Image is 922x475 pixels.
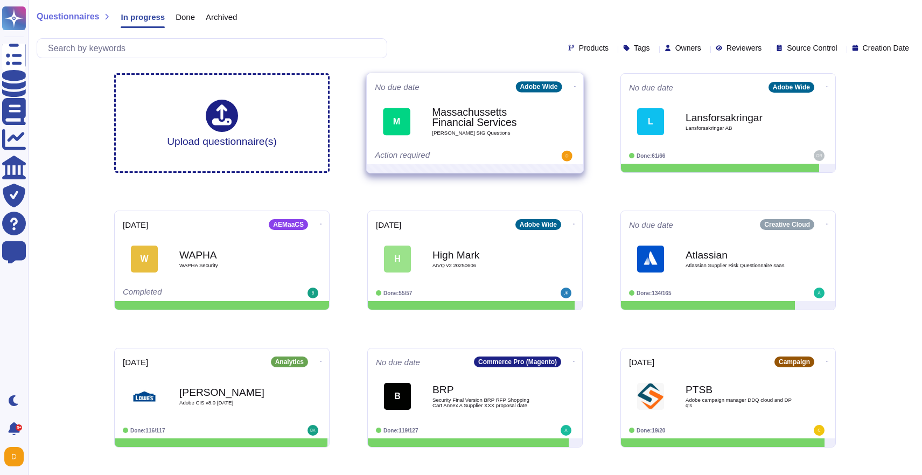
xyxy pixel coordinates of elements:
[16,424,22,431] div: 9+
[686,263,793,268] span: Atlassian Supplier Risk Questionnaire saas
[376,221,401,229] span: [DATE]
[774,357,814,367] div: Campaign
[123,358,148,366] span: [DATE]
[637,153,665,159] span: Done: 61/66
[637,383,664,410] img: Logo
[634,44,650,52] span: Tags
[179,400,287,406] span: Adobe CIS v8.0 [DATE]
[629,83,673,92] span: No due date
[561,425,571,436] img: user
[629,358,654,366] span: [DATE]
[131,383,158,410] img: Logo
[637,108,664,135] div: L
[206,13,237,21] span: Archived
[686,113,793,123] b: Lansforsakringar
[130,428,165,434] span: Done: 116/117
[123,288,255,298] div: Completed
[123,221,148,229] span: [DATE]
[814,425,825,436] img: user
[308,425,318,436] img: user
[375,83,420,91] span: No due date
[814,288,825,298] img: user
[384,246,411,273] div: H
[675,44,701,52] span: Owners
[383,108,410,135] div: M
[269,219,308,230] div: AEMaaCS
[787,44,837,52] span: Source Control
[176,13,195,21] span: Done
[686,385,793,395] b: PTSB
[474,357,561,367] div: Commerce Pro (Magento)
[686,250,793,260] b: Atlassian
[432,385,540,395] b: BRP
[179,263,287,268] span: WAPHA Security
[686,397,793,408] span: Adobe campaign manager DDQ cloud and DP q's
[37,12,99,21] span: Questionnaires
[515,219,561,230] div: Adobe Wide
[375,151,508,162] div: Action required
[167,100,277,146] div: Upload questionnaire(s)
[2,445,31,469] button: user
[637,290,672,296] span: Done: 134/165
[432,250,540,260] b: High Mark
[376,358,420,366] span: No due date
[179,387,287,397] b: [PERSON_NAME]
[637,428,665,434] span: Done: 19/20
[432,131,541,136] span: [PERSON_NAME] SIG Questions
[637,246,664,273] img: Logo
[727,44,762,52] span: Reviewers
[760,219,814,230] div: Creative Cloud
[308,288,318,298] img: user
[432,397,540,408] span: Security Final Version BRP RFP Shopping Cart Annex A Supplier XXX proposal date
[383,428,418,434] span: Done: 119/127
[863,44,909,52] span: Creation Date
[579,44,609,52] span: Products
[384,383,411,410] div: B
[271,357,308,367] div: Analytics
[769,82,814,93] div: Adobe Wide
[516,81,562,92] div: Adobe Wide
[562,151,572,162] img: user
[561,288,571,298] img: user
[432,107,541,128] b: Massachussetts Financial Services
[121,13,165,21] span: In progress
[432,263,540,268] span: AIVQ v2 20250606
[629,221,673,229] span: No due date
[383,290,412,296] span: Done: 55/57
[179,250,287,260] b: WAPHA
[131,246,158,273] div: W
[686,125,793,131] span: Lansforsakringar AB
[4,447,24,466] img: user
[43,39,387,58] input: Search by keywords
[814,150,825,161] img: user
